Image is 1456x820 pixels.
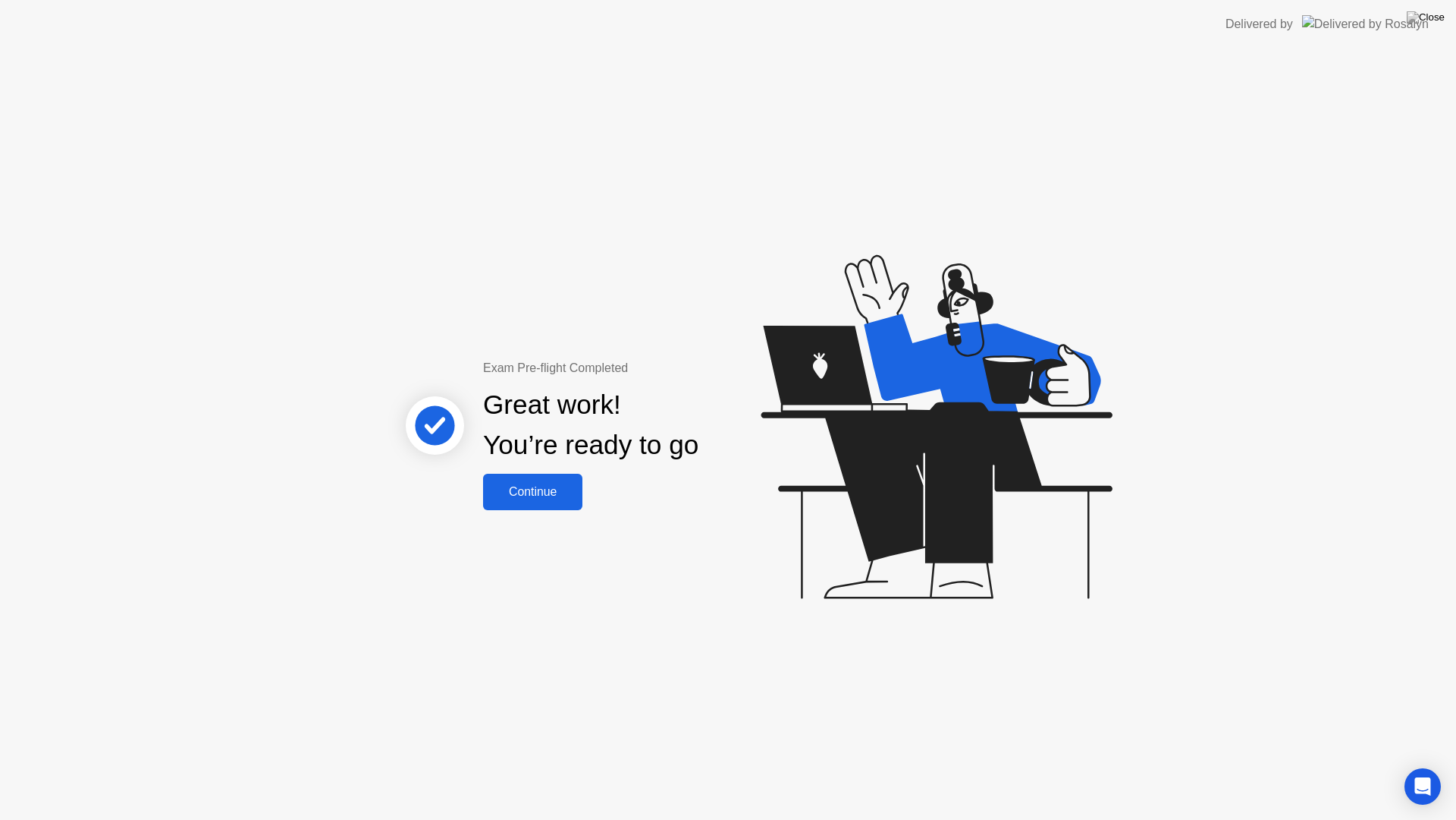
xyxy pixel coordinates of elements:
img: Close [1407,11,1445,24]
img: Delivered by Rosalyn [1302,15,1429,33]
button: Continue [483,474,582,510]
div: Open Intercom Messenger [1404,768,1441,805]
div: Delivered by [1225,15,1293,33]
div: Continue [488,485,578,499]
div: Exam Pre-flight Completed [483,359,796,377]
div: Great work! You’re ready to go [483,385,698,465]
